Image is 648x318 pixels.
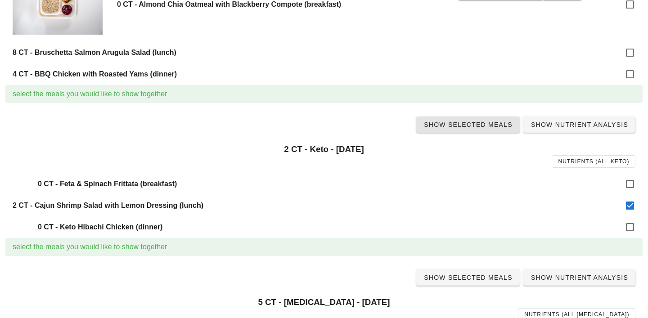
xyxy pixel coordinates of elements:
a: Show Nutrient Analysis [523,116,635,133]
a: Nutrients (all Keto) [552,155,635,168]
span: Show Nutrient Analysis [531,121,628,128]
a: Show Nutrient Analysis [523,269,635,286]
h4: 0 CT - Keto Hibachi Chicken (dinner) [38,223,617,231]
a: Show Selected Meals [416,116,520,133]
h3: 5 CT - [MEDICAL_DATA] - [DATE] [13,297,635,307]
a: Show Selected Meals [416,269,520,286]
div: select the meals you would like to show together [13,89,635,99]
span: Nutrients (all [MEDICAL_DATA]) [524,311,629,318]
h4: 8 CT - Bruschetta Salmon Arugula Salad (lunch) [13,48,617,57]
h4: 0 CT - Feta & Spinach Frittata (breakfast) [38,179,617,188]
span: Nutrients (all Keto) [558,158,629,165]
h4: 2 CT - Cajun Shrimp Salad with Lemon Dressing (lunch) [13,201,617,210]
div: select the meals you would like to show together [13,242,635,252]
h4: 4 CT - BBQ Chicken with Roasted Yams (dinner) [13,70,617,78]
span: Show Nutrient Analysis [531,274,628,281]
h3: 2 CT - Keto - [DATE] [13,144,635,154]
span: Show Selected Meals [423,274,513,281]
span: Show Selected Meals [423,121,513,128]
